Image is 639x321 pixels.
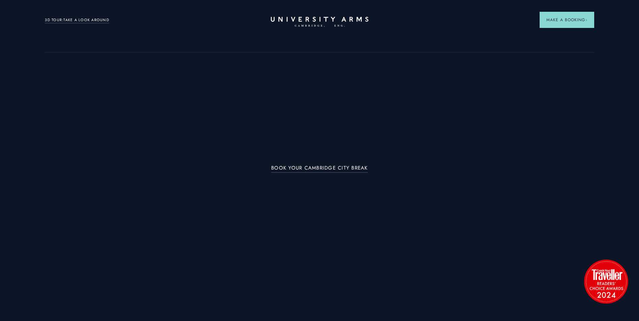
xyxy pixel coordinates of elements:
[271,165,368,173] a: BOOK YOUR CAMBRIDGE CITY BREAK
[45,17,109,23] a: 3D TOUR:TAKE A LOOK AROUND
[540,12,594,28] button: Make a BookingArrow icon
[585,19,587,21] img: Arrow icon
[546,17,587,23] span: Make a Booking
[581,256,631,307] img: image-2524eff8f0c5d55edbf694693304c4387916dea5-1501x1501-png
[271,17,369,27] a: Home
